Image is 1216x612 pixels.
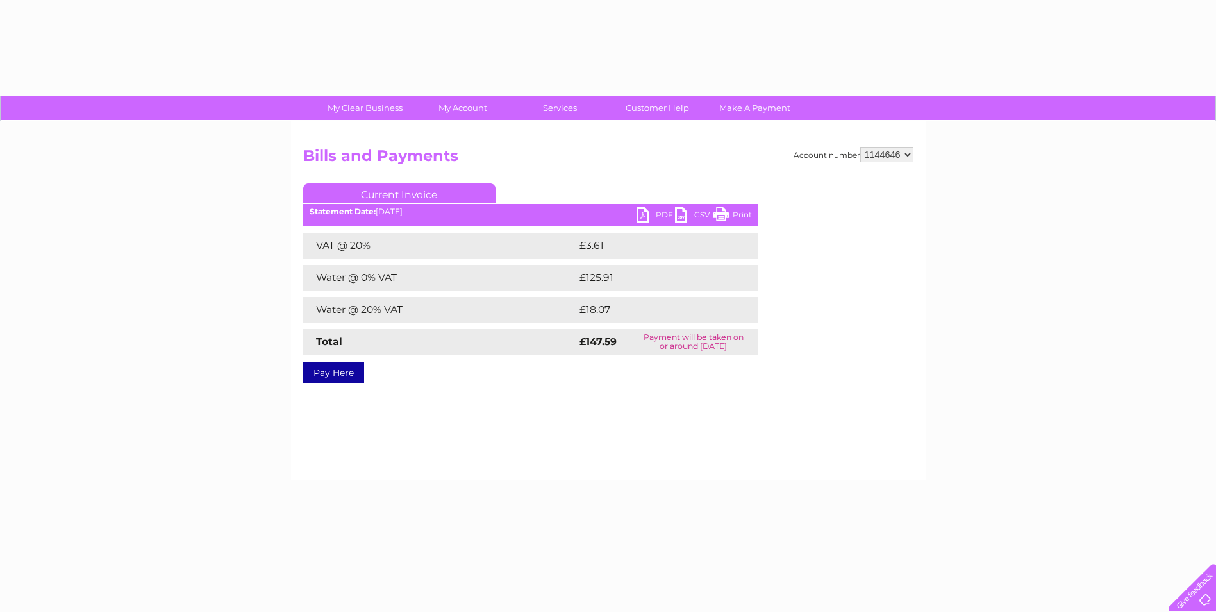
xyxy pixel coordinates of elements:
[576,265,733,291] td: £125.91
[713,207,752,226] a: Print
[410,96,515,120] a: My Account
[507,96,613,120] a: Services
[579,336,617,348] strong: £147.59
[675,207,713,226] a: CSV
[303,183,496,203] a: Current Invoice
[702,96,808,120] a: Make A Payment
[303,362,364,383] a: Pay Here
[794,147,913,162] div: Account number
[312,96,418,120] a: My Clear Business
[310,207,376,216] b: Statement Date:
[576,297,731,323] td: £18.07
[303,297,576,323] td: Water @ 20% VAT
[303,147,913,171] h2: Bills and Payments
[303,265,576,291] td: Water @ 0% VAT
[604,96,710,120] a: Customer Help
[629,329,758,355] td: Payment will be taken on or around [DATE]
[303,233,576,259] td: VAT @ 20%
[637,207,675,226] a: PDF
[316,336,342,348] strong: Total
[576,233,727,259] td: £3.61
[303,207,758,216] div: [DATE]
